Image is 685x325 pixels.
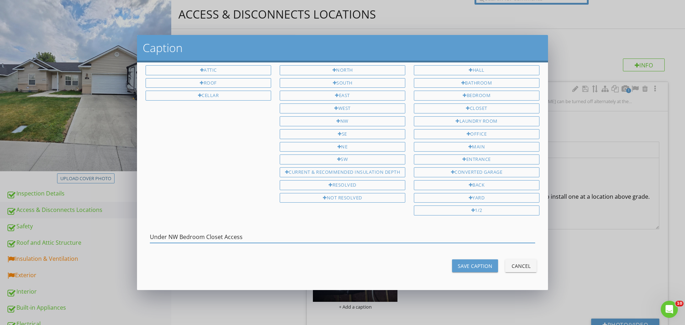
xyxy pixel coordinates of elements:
[505,259,537,272] button: Cancel
[280,103,405,113] div: West
[414,154,539,164] div: Entrance
[143,41,542,55] h2: Caption
[280,167,405,177] div: Current & Recommended Insulation Depth
[414,91,539,101] div: Bedroom
[146,65,271,75] div: Attic
[661,301,678,318] iframe: Intercom live chat
[280,78,405,88] div: South
[414,65,539,75] div: Hall
[458,262,492,270] div: Save Caption
[511,262,531,270] div: Cancel
[280,65,405,75] div: North
[414,129,539,139] div: Office
[414,142,539,152] div: Main
[280,91,405,101] div: East
[414,167,539,177] div: Converted Garage
[280,154,405,164] div: SW
[146,91,271,101] div: Cellar
[280,180,405,190] div: RESOLVED
[414,103,539,113] div: Closet
[280,129,405,139] div: SE
[150,231,535,243] input: Enter a caption
[414,78,539,88] div: Bathroom
[280,193,405,203] div: NOT RESOLVED
[146,78,271,88] div: Roof
[414,180,539,190] div: Back
[414,193,539,203] div: Yard
[414,205,539,215] div: 1/2
[675,301,684,306] span: 10
[452,259,498,272] button: Save Caption
[414,116,539,126] div: Laundry Room
[280,142,405,152] div: NE
[280,116,405,126] div: NW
